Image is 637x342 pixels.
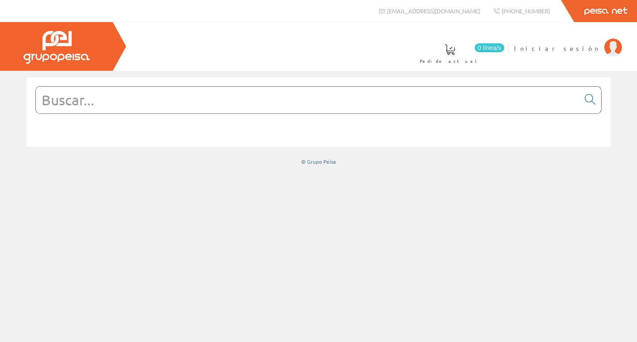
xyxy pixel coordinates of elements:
[514,37,622,45] a: Iniciar sesión
[420,57,480,65] span: Pedido actual
[475,43,504,52] span: 0 línea/s
[514,44,600,53] span: Iniciar sesión
[387,7,480,15] span: [EMAIL_ADDRESS][DOMAIN_NAME]
[36,87,579,113] input: Buscar...
[23,31,90,64] img: Grupo Peisa
[27,158,610,165] div: © Grupo Peisa
[502,7,550,15] span: [PHONE_NUMBER]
